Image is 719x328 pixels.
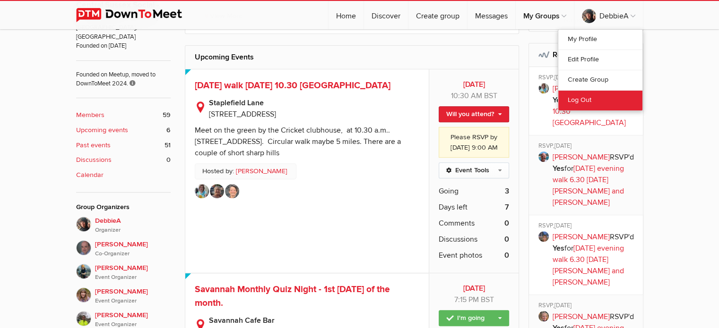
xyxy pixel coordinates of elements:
span: Founded on [DATE] [76,42,171,50]
span: Days left [439,202,468,213]
span: Europe/London [484,91,497,101]
h2: Recent Activity [538,43,633,66]
div: RSVP, [538,74,636,83]
span: 0 [166,155,171,165]
img: DebbieA [76,217,91,232]
div: Please RSVP by [DATE] 9:00 AM [439,127,509,158]
b: Upcoming events [76,125,128,135]
a: Upcoming events 6 [76,125,171,135]
p: RSVP'd for [553,83,636,128]
a: Create group [408,1,467,29]
div: RSVP, [538,222,636,231]
span: [DATE] [554,302,572,309]
a: [PERSON_NAME] [553,312,610,321]
span: Discussions [439,234,477,245]
a: Will you attend? [439,106,509,122]
b: 0 [504,250,509,261]
img: Ann van [210,184,224,198]
span: [GEOGRAPHIC_DATA], [GEOGRAPHIC_DATA] [76,23,171,42]
a: Home [329,1,364,29]
a: Discover [364,1,408,29]
b: Savannah Cafe Bar [209,315,420,326]
img: Adam Lea [76,311,91,326]
p: Hosted by: [195,163,296,179]
img: Lou Phillips [225,184,239,198]
a: [PERSON_NAME] [553,232,610,242]
span: Going [439,185,459,197]
a: Messages [468,1,515,29]
b: [DATE] [439,283,509,294]
a: Edit Profile [558,50,642,70]
span: Founded on Meetup, moved to DownToMeet 2024. [76,60,171,89]
b: Discussions [76,155,112,165]
span: 7:15 PM [454,295,479,304]
a: [PERSON_NAME] [553,84,610,93]
span: [PERSON_NAME] [95,286,171,305]
img: Helen D [76,287,91,303]
img: Adrian [76,240,91,255]
span: 51 [165,140,171,151]
span: 6 [166,125,171,135]
span: [PERSON_NAME] [95,263,171,282]
b: [DATE] [439,79,509,90]
a: [DATE] evening walk 6.30 [DATE] [PERSON_NAME] and [PERSON_NAME] [553,164,624,207]
img: Caro Bates [195,184,209,198]
span: [PERSON_NAME] [95,239,171,258]
img: Louise [76,264,91,279]
span: 10:30 AM [451,91,482,101]
b: Members [76,110,104,120]
b: Yes [553,244,564,253]
b: Yes [553,95,564,105]
a: [PERSON_NAME] [236,166,287,177]
b: Yes [553,164,564,173]
span: [DATE] [554,74,572,81]
a: My Groups [516,1,574,29]
span: [DATE] [554,142,572,150]
a: [PERSON_NAME]Event Organizer [76,258,171,282]
a: [PERSON_NAME] [553,152,610,162]
a: Members 59 [76,110,171,120]
b: Past events [76,140,111,151]
div: RSVP, [538,302,636,311]
a: Past events 51 [76,140,171,151]
span: [STREET_ADDRESS] [209,109,276,119]
span: Europe/London [481,295,494,304]
div: Group Organizers [76,202,171,212]
p: RSVP'd for [553,151,636,208]
span: Event photos [439,250,482,261]
div: RSVP, [538,142,636,151]
span: DebbieA [95,216,171,235]
i: Event Organizer [95,297,171,305]
div: Meet on the green by the Cricket clubhouse, at 10.30 a.m.. [STREET_ADDRESS]. Circular walk maybe ... [195,126,401,158]
b: Calendar [76,170,104,180]
b: 3 [505,185,509,197]
a: Calendar [76,170,171,180]
b: 7 [505,202,509,213]
a: Log Out [558,90,642,110]
i: Organizer [95,226,171,235]
a: [PERSON_NAME]Event Organizer [76,282,171,305]
span: Comments [439,218,475,229]
a: Create Group [558,70,642,90]
a: Discussions 0 [76,155,171,165]
a: [PERSON_NAME]Co-Organizer [76,235,171,258]
i: Event Organizer [95,273,171,282]
b: 0 [504,234,509,245]
b: Staplefield Lane [209,97,420,109]
img: DownToMeet [76,8,197,22]
a: [DATE] evening walk 6.30 [DATE] [PERSON_NAME] and [PERSON_NAME] [553,244,624,287]
a: I'm going [439,310,509,326]
a: DebbieAOrganizer [76,217,171,235]
a: Savannah Monthly Quiz Night - 1st [DATE] of the month. [195,284,390,309]
p: RSVP'd for [553,231,636,288]
span: 59 [163,110,171,120]
a: My Profile [558,30,642,50]
h2: Upcoming Events [195,46,510,68]
a: [DATE] walk [DATE] 10.30 [GEOGRAPHIC_DATA] [195,80,390,91]
b: 0 [504,218,509,229]
span: [DATE] [554,222,572,229]
a: [DATE] walk [DATE] 10.30 [GEOGRAPHIC_DATA] [553,95,636,127]
i: Co-Organizer [95,250,171,258]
